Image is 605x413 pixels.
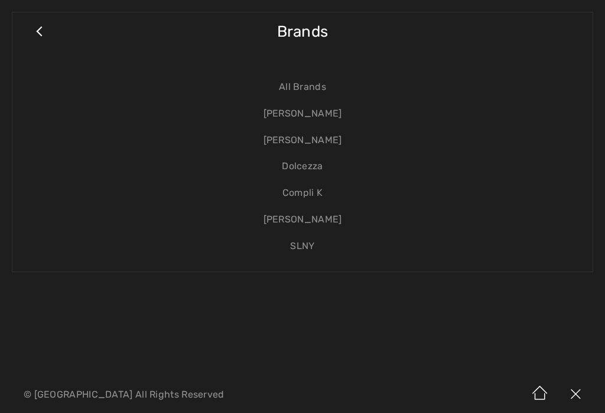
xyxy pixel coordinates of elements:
a: [PERSON_NAME] [24,206,581,233]
img: X [558,376,593,413]
a: [PERSON_NAME] [24,101,581,127]
a: [PERSON_NAME] [24,127,581,154]
a: Dolcezza [24,153,581,180]
img: Home [522,376,558,413]
span: Chat [28,8,52,19]
span: Brands [277,11,328,53]
a: SLNY [24,233,581,260]
a: All Brands [24,74,581,101]
p: © [GEOGRAPHIC_DATA] All Rights Reserved [24,391,356,399]
a: Compli K [24,180,581,206]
